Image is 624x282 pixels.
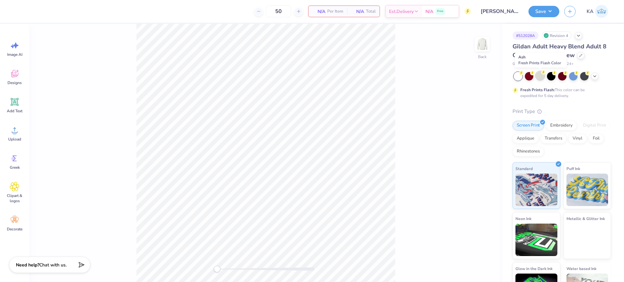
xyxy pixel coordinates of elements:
span: Per Item [327,8,343,15]
div: Embroidery [546,121,577,130]
img: Kate Agsalon [595,5,608,18]
div: Transfers [540,134,566,143]
img: Standard [515,174,557,206]
div: Applique [513,134,539,143]
img: Puff Ink [566,174,608,206]
span: Fresh Prints Flash Color [518,60,561,66]
span: N/A [425,8,433,15]
span: Clipart & logos [4,193,25,203]
span: Est. Delivery [389,8,414,15]
img: Metallic & Glitter Ink [566,224,608,256]
span: Add Text [7,108,22,114]
img: Neon Ink [515,224,557,256]
strong: Need help? [16,262,39,268]
span: N/A [312,8,325,15]
span: Image AI [7,52,22,57]
input: Untitled Design [476,5,524,18]
span: Designs [7,80,22,85]
div: Revision 4 [542,31,572,40]
span: Metallic & Glitter Ink [566,215,605,222]
div: Ash [515,53,566,67]
div: Digital Print [579,121,610,130]
span: Upload [8,137,21,142]
span: Water based Ink [566,265,596,272]
div: This color can be expedited for 5 day delivery. [520,87,600,99]
span: N/A [351,8,364,15]
span: Standard [515,165,533,172]
span: Total [366,8,376,15]
div: # 512028A [513,31,539,40]
span: Chat with us. [39,262,67,268]
input: – – [266,6,291,17]
span: Gildan [513,61,523,67]
div: Vinyl [568,134,587,143]
span: Puff Ink [566,165,580,172]
button: Save [528,6,559,17]
span: Greek [10,165,20,170]
div: Screen Print [513,121,544,130]
div: Print Type [513,108,611,115]
span: Free [437,9,443,14]
div: Rhinestones [513,147,544,156]
a: KA [584,5,611,18]
span: Neon Ink [515,215,531,222]
img: Back [476,38,489,51]
strong: Fresh Prints Flash: [520,87,555,92]
div: Back [478,54,487,60]
span: Decorate [7,227,22,232]
span: Glow in the Dark Ink [515,265,552,272]
span: KA [587,8,593,15]
div: Foil [589,134,604,143]
span: Gildan Adult Heavy Blend Adult 8 Oz. 50/50 Fleece Crew [513,43,606,59]
div: Accessibility label [214,266,220,272]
